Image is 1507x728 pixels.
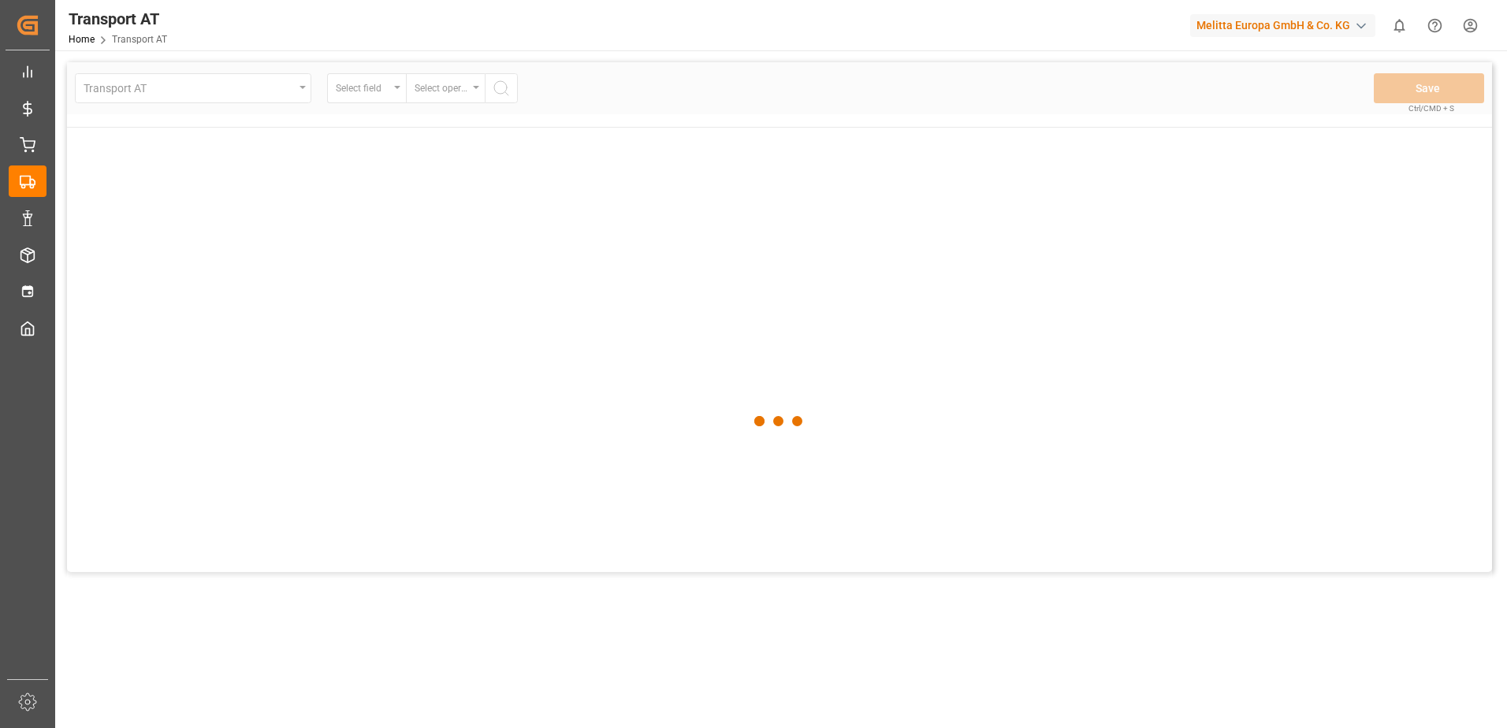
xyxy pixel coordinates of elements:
[69,7,167,31] div: Transport AT
[69,34,95,45] a: Home
[1190,14,1375,37] div: Melitta Europa GmbH & Co. KG
[1382,8,1417,43] button: show 0 new notifications
[1417,8,1453,43] button: Help Center
[1190,10,1382,40] button: Melitta Europa GmbH & Co. KG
